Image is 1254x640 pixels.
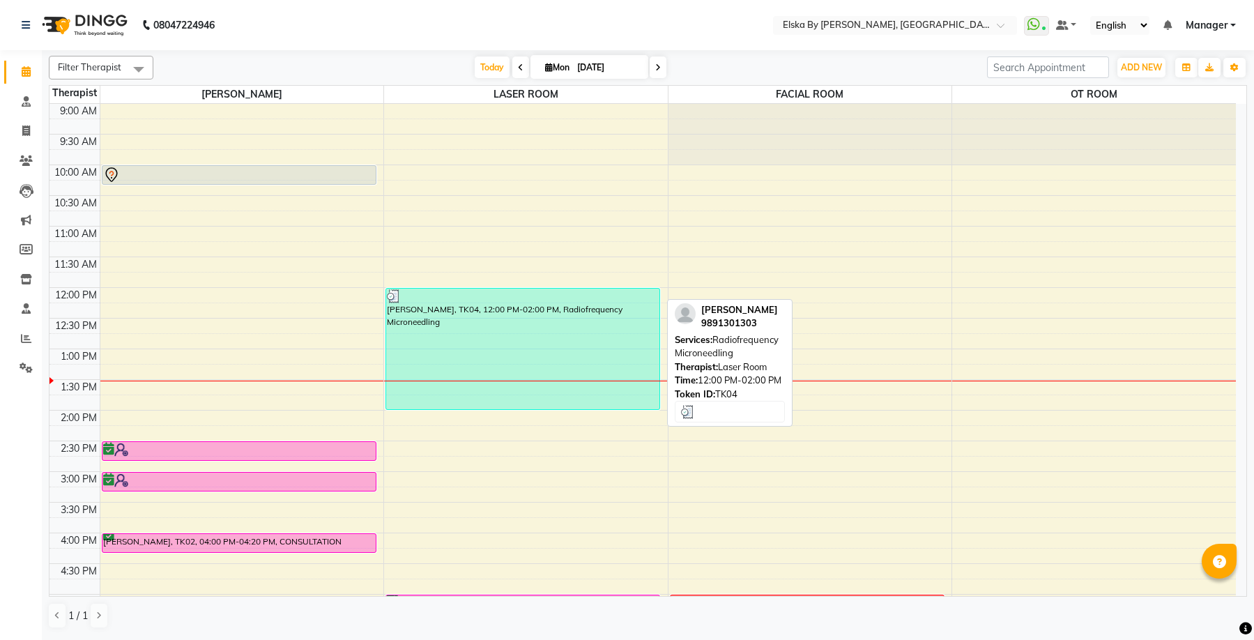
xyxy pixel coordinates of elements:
img: logo [36,6,131,45]
span: LASER ROOM [384,86,668,103]
span: Mon [542,62,573,73]
div: 12:30 PM [52,319,100,333]
span: 1 / 1 [68,609,88,623]
img: profile [675,303,696,324]
span: [PERSON_NAME] [100,86,384,103]
div: 12:00 PM [52,288,100,303]
div: 3:30 PM [58,503,100,517]
span: Filter Therapist [58,61,121,73]
span: Today [475,56,510,78]
div: 2:00 PM [58,411,100,425]
span: Token ID: [675,388,715,399]
span: Time: [675,374,698,386]
div: 9891301303 [701,317,778,330]
div: 9:30 AM [57,135,100,149]
div: Laser Room [675,360,785,374]
span: Radiofrequency Microneedling [675,334,779,359]
span: [PERSON_NAME] [701,304,778,315]
div: 1:30 PM [58,380,100,395]
div: [PERSON_NAME], TK04, 12:00 PM-02:00 PM, Radiofrequency Microneedling [386,289,659,409]
div: [PERSON_NAME], TK05, 02:30 PM-02:50 PM, CONSULTATION [102,442,376,460]
div: 11:00 AM [52,227,100,241]
div: 3:00 PM [58,472,100,487]
span: FACIAL ROOM [668,86,952,103]
div: 1:00 PM [58,349,100,364]
div: 11:30 AM [52,257,100,272]
div: [PERSON_NAME], TK03, 05:00 PM-05:45 PM, LHR [PERSON_NAME] SHAPING [386,595,659,639]
div: 9:00 AM [57,104,100,119]
div: Therapist [49,86,100,100]
span: Manager [1186,18,1228,33]
span: Therapist: [675,361,718,372]
div: arjun [PERSON_NAME], TK01, 10:00 AM-10:20 AM, CONSULTATION [102,166,376,184]
span: ADD NEW [1121,62,1162,73]
iframe: chat widget [1195,584,1240,626]
div: 12:00 PM-02:00 PM [675,374,785,388]
div: 10:30 AM [52,196,100,211]
span: Services: [675,334,712,345]
button: ADD NEW [1117,58,1165,77]
input: Search Appointment [987,56,1109,78]
div: 2:30 PM [58,441,100,456]
b: 08047224946 [153,6,215,45]
div: 4:00 PM [58,533,100,548]
div: TK04 [675,388,785,402]
div: [PERSON_NAME], TK06, 03:00 PM-03:20 PM, CONSULTATION [102,473,376,491]
div: 5:00 PM [58,595,100,609]
div: 10:00 AM [52,165,100,180]
div: 4:30 PM [58,564,100,579]
span: OT ROOM [952,86,1236,103]
div: [PERSON_NAME], TK02, 04:00 PM-04:20 PM, CONSULTATION [102,534,376,552]
input: 2025-09-01 [573,57,643,78]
